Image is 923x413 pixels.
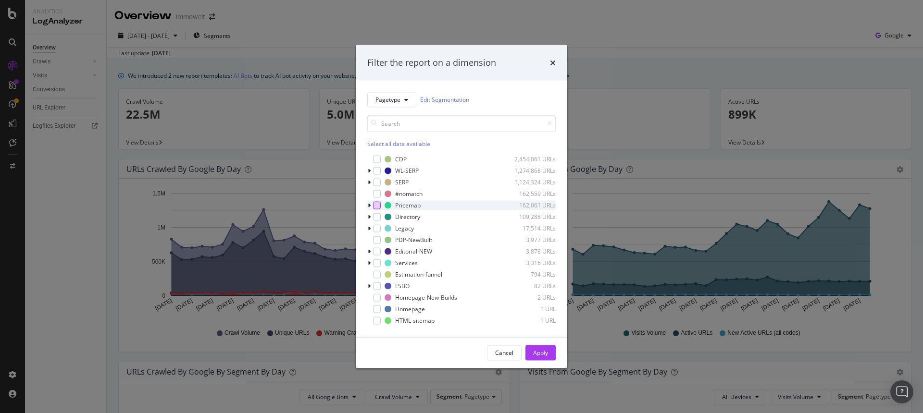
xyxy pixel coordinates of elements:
a: Edit Segmentation [420,95,469,105]
div: WL-SERP [395,167,419,175]
div: modal [356,45,567,368]
button: Cancel [487,345,522,360]
div: Estimation-funnel [395,270,442,279]
div: Editorial-NEW [395,247,432,255]
div: Cancel [495,349,513,357]
div: Open Intercom Messenger [890,380,913,403]
div: 3,316 URLs [509,259,556,267]
div: 1,124,324 URLs [509,178,556,186]
div: 1 URL [509,316,556,325]
div: 17,514 URLs [509,224,556,232]
div: CDP [395,155,407,163]
div: Homepage [395,305,425,313]
div: 109,288 URLs [509,213,556,221]
div: 82 URLs [509,282,556,290]
div: Services [395,259,418,267]
div: 794 URLs [509,270,556,279]
button: Pagetype [367,92,416,107]
div: 3,878 URLs [509,247,556,255]
input: Search [367,115,556,132]
div: Pricemap [395,201,421,209]
div: Select all data available [367,139,556,147]
div: 1 URL [509,305,556,313]
div: 2 URLs [509,293,556,302]
div: Filter the report on a dimension [367,57,496,69]
div: 1,274,868 URLs [509,167,556,175]
span: Pagetype [375,96,400,104]
div: times [550,57,556,69]
div: HTML-sitemap [395,316,435,325]
div: Apply [533,349,548,357]
div: 2,454,061 URLs [509,155,556,163]
div: PDP-NewBuilt [395,236,432,244]
div: Legacy [395,224,414,232]
div: #nomatch [395,190,423,198]
div: SERP [395,178,409,186]
div: Directory [395,213,420,221]
div: Homepage-New-Builds [395,293,457,302]
div: 162,559 URLs [509,190,556,198]
div: 162,061 URLs [509,201,556,209]
button: Apply [525,345,556,360]
div: 3,977 URLs [509,236,556,244]
div: FSBO [395,282,410,290]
